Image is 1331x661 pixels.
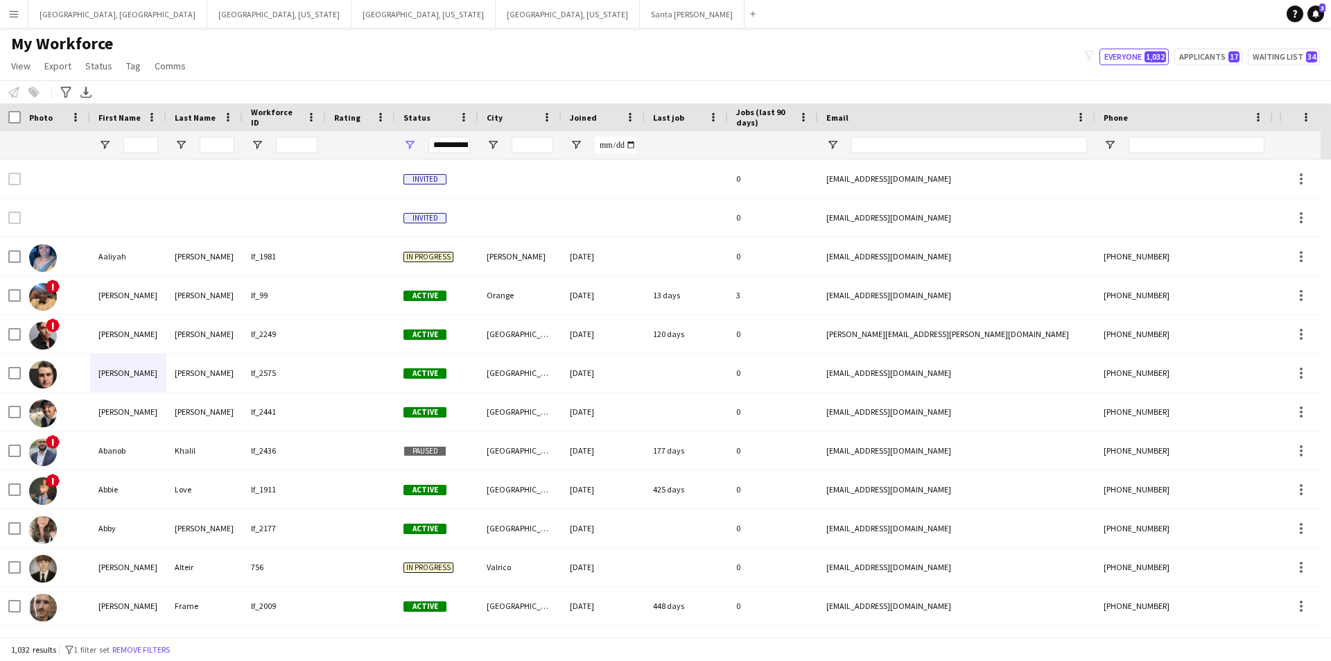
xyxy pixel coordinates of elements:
span: Invited [403,213,446,223]
div: [GEOGRAPHIC_DATA] [478,431,562,470]
img: Aaron Bolton [29,283,57,311]
input: First Name Filter Input [123,137,158,153]
img: Adam Frame [29,594,57,621]
div: Valrico [478,548,562,586]
div: [GEOGRAPHIC_DATA] [478,470,562,508]
div: 756 [243,548,326,586]
span: Active [403,291,446,301]
div: 0 [728,354,818,392]
span: 1,032 [1145,51,1166,62]
span: In progress [403,563,453,573]
button: Open Filter Menu [570,139,582,151]
img: Aaron Sanchez [29,400,57,427]
span: View [11,60,31,72]
span: City [487,112,503,123]
div: Abanob [90,431,166,470]
input: Row Selection is disabled for this row (unchecked) [8,173,21,185]
button: [GEOGRAPHIC_DATA], [US_STATE] [207,1,351,28]
div: [DATE] [562,548,645,586]
input: Workforce ID Filter Input [276,137,317,153]
a: Tag [121,57,146,75]
div: [PERSON_NAME] [478,237,562,275]
button: [GEOGRAPHIC_DATA], [US_STATE] [351,1,496,28]
span: Last Name [175,112,216,123]
button: Waiting list34 [1248,49,1320,65]
div: lf_2009 [243,587,326,625]
div: [PERSON_NAME] [90,315,166,353]
span: Active [403,485,446,495]
div: [PHONE_NUMBER] [1095,276,1273,314]
span: ! [46,280,60,293]
button: Open Filter Menu [826,139,839,151]
button: Applicants17 [1174,49,1242,65]
span: Active [403,407,446,418]
span: 1 filter set [73,644,110,655]
div: 0 [728,315,818,353]
div: [GEOGRAPHIC_DATA] [478,393,562,431]
input: Row Selection is disabled for this row (unchecked) [8,212,21,224]
div: lf_1981 [243,237,326,275]
div: [PHONE_NUMBER] [1095,548,1273,586]
span: My Workforce [11,33,113,54]
div: Aaliyah [90,237,166,275]
div: [DATE] [562,431,645,470]
div: Khalil [166,431,243,470]
span: Last job [653,112,684,123]
img: Abbie Love [29,477,57,505]
div: lf_2177 [243,509,326,547]
div: 448 days [645,587,728,625]
div: [DATE] [562,393,645,431]
div: lf_2436 [243,431,326,470]
div: 0 [728,431,818,470]
img: Abanob Khalil [29,438,57,466]
div: [PHONE_NUMBER] [1095,470,1273,508]
button: Open Filter Menu [487,139,499,151]
div: [PERSON_NAME] [90,276,166,314]
span: Status [85,60,112,72]
span: Active [403,524,446,534]
span: First Name [98,112,141,123]
span: Invited [403,174,446,184]
div: [EMAIL_ADDRESS][DOMAIN_NAME] [818,276,1095,314]
img: Aaron Peralta [29,361,57,388]
span: Active [403,368,446,379]
div: lf_99 [243,276,326,314]
div: [PERSON_NAME] [166,237,243,275]
app-action-btn: Export XLSX [78,84,94,101]
span: ! [46,474,60,488]
div: 425 days [645,470,728,508]
div: [DATE] [562,237,645,275]
div: [GEOGRAPHIC_DATA] [478,587,562,625]
div: Abbie [90,470,166,508]
div: Alteir [166,548,243,586]
input: Joined Filter Input [595,137,636,153]
span: Paused [403,446,446,456]
button: [GEOGRAPHIC_DATA], [GEOGRAPHIC_DATA] [28,1,207,28]
button: Open Filter Menu [98,139,111,151]
div: [PERSON_NAME] [166,354,243,392]
img: Adam Alteir [29,555,57,583]
div: 177 days [645,431,728,470]
div: lf_2249 [243,315,326,353]
div: [DATE] [562,315,645,353]
input: City Filter Input [512,137,553,153]
div: [PERSON_NAME] [90,393,166,431]
div: [PERSON_NAME] [166,509,243,547]
div: [PERSON_NAME] [166,315,243,353]
span: Comms [155,60,186,72]
div: [EMAIL_ADDRESS][DOMAIN_NAME] [818,393,1095,431]
div: [EMAIL_ADDRESS][DOMAIN_NAME] [818,160,1095,198]
span: Rating [334,112,360,123]
div: [PHONE_NUMBER] [1095,587,1273,625]
button: Open Filter Menu [251,139,263,151]
button: Open Filter Menu [1104,139,1116,151]
span: 17 [1228,51,1239,62]
a: 3 [1307,6,1324,22]
div: [GEOGRAPHIC_DATA] [478,354,562,392]
span: Active [403,329,446,340]
div: [PHONE_NUMBER] [1095,509,1273,547]
span: ! [46,435,60,449]
div: 120 days [645,315,728,353]
span: In progress [403,252,453,262]
span: 3 [1319,3,1325,12]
